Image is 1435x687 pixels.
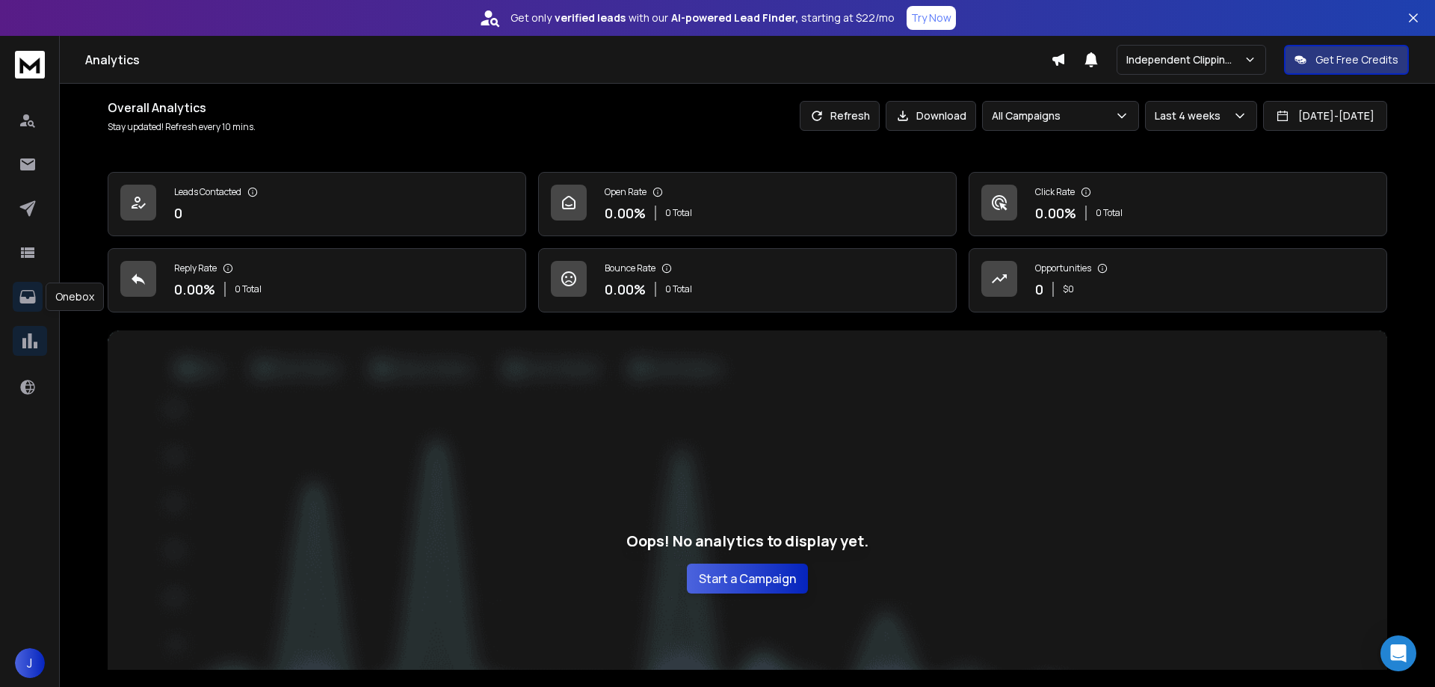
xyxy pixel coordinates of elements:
[85,51,1051,69] h1: Analytics
[555,10,626,25] strong: verified leads
[538,248,957,312] a: Bounce Rate0.00%0 Total
[1126,52,1244,67] p: Independent Clipping Path
[174,186,241,198] p: Leads Contacted
[1263,101,1387,131] button: [DATE]-[DATE]
[911,10,951,25] p: Try Now
[916,108,966,123] p: Download
[605,279,646,300] p: 0.00 %
[1096,207,1123,219] p: 0 Total
[605,203,646,224] p: 0.00 %
[174,203,182,224] p: 0
[235,283,262,295] p: 0 Total
[108,248,526,312] a: Reply Rate0.00%0 Total
[108,121,256,133] p: Stay updated! Refresh every 10 mins.
[1035,262,1091,274] p: Opportunities
[605,262,655,274] p: Bounce Rate
[800,101,880,131] button: Refresh
[1315,52,1398,67] p: Get Free Credits
[15,648,45,678] button: J
[538,172,957,236] a: Open Rate0.00%0 Total
[830,108,870,123] p: Refresh
[665,283,692,295] p: 0 Total
[174,279,215,300] p: 0.00 %
[1035,279,1043,300] p: 0
[969,172,1387,236] a: Click Rate0.00%0 Total
[1035,186,1075,198] p: Click Rate
[907,6,956,30] button: Try Now
[1284,45,1409,75] button: Get Free Credits
[626,531,868,594] div: Oops! No analytics to display yet.
[15,51,45,78] img: logo
[1063,283,1074,295] p: $ 0
[1035,203,1076,224] p: 0.00 %
[108,99,256,117] h1: Overall Analytics
[992,108,1067,123] p: All Campaigns
[605,186,646,198] p: Open Rate
[665,207,692,219] p: 0 Total
[174,262,217,274] p: Reply Rate
[969,248,1387,312] a: Opportunities0$0
[1155,108,1226,123] p: Last 4 weeks
[108,172,526,236] a: Leads Contacted0
[886,101,976,131] button: Download
[687,564,808,594] button: Start a Campaign
[671,10,798,25] strong: AI-powered Lead Finder,
[510,10,895,25] p: Get only with our starting at $22/mo
[46,283,104,311] div: Onebox
[1380,635,1416,671] div: Open Intercom Messenger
